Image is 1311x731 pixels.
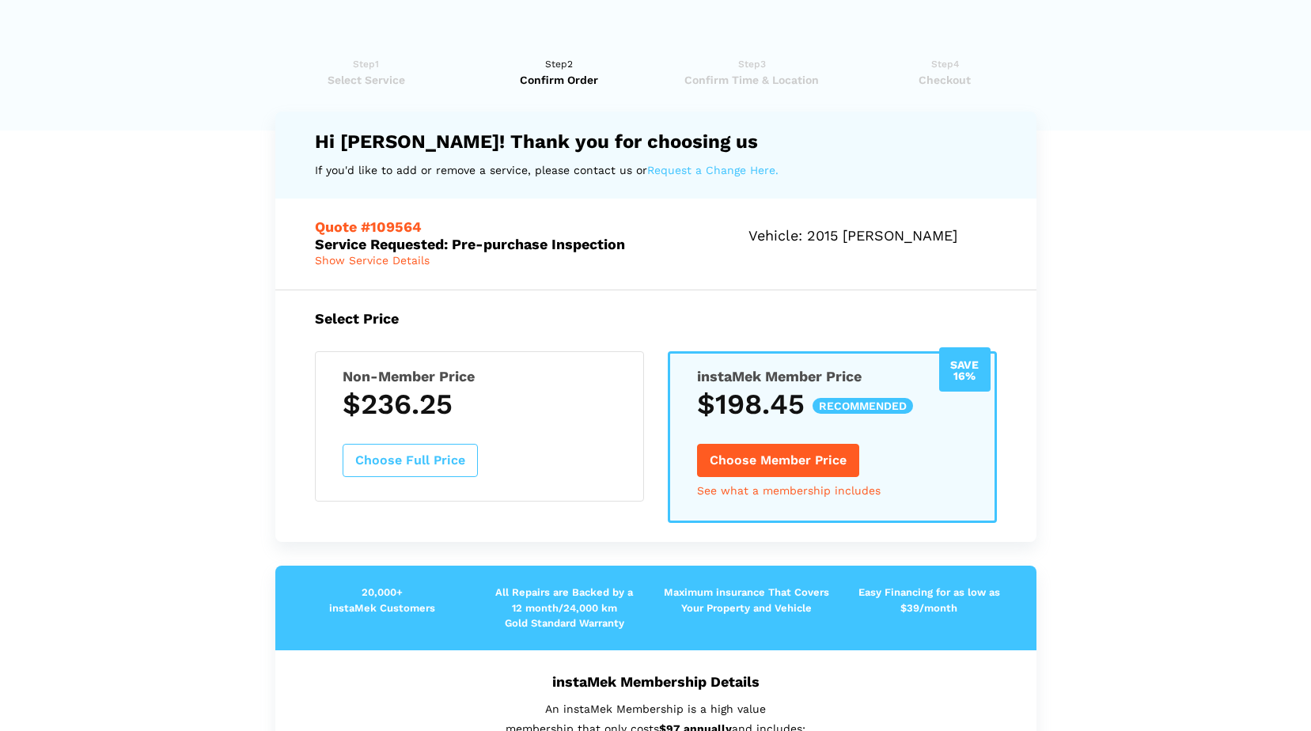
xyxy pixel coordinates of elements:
p: Maximum insurance That Covers Your Property and Vehicle [656,585,838,615]
div: Save 16% [939,347,991,392]
span: Select Service [275,72,458,88]
a: Request a Change Here. [647,161,779,180]
h3: $198.45 [697,388,968,421]
span: Confirm Time & Location [661,72,843,88]
a: Step2 [468,56,650,88]
span: Checkout [854,72,1036,88]
h5: Service Requested: Pre-purchase Inspection [315,218,665,252]
a: See what a membership includes [697,485,881,496]
h5: instaMek Membership Details [299,673,1013,690]
h5: Vehicle: 2015 [PERSON_NAME] [748,227,997,244]
h5: Select Price [315,310,997,327]
span: recommended [813,398,913,414]
p: All Repairs are Backed by a 12 month/24,000 km Gold Standard Warranty [473,585,655,631]
p: Easy Financing for as low as $39/month [838,585,1020,615]
a: Step1 [275,56,458,88]
p: 20,000+ instaMek Customers [291,585,473,615]
h3: $236.25 [343,388,616,421]
button: Choose Full Price [343,444,478,477]
p: If you'd like to add or remove a service, please contact us or [315,161,997,180]
button: Choose Member Price [697,444,859,477]
a: Step3 [661,56,843,88]
a: Step4 [854,56,1036,88]
span: Quote #109564 [315,218,422,235]
h5: Non-Member Price [343,368,616,384]
span: Confirm Order [468,72,650,88]
span: Show Service Details [315,254,430,267]
h5: instaMek Member Price [697,368,968,384]
h4: Hi [PERSON_NAME]! Thank you for choosing us [315,131,997,153]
